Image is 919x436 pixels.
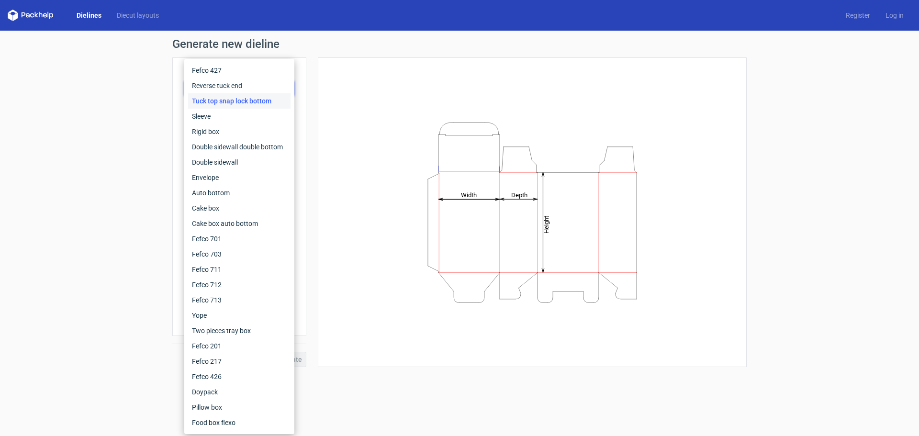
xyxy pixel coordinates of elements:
[188,246,291,262] div: Fefco 703
[188,185,291,201] div: Auto bottom
[109,11,167,20] a: Diecut layouts
[188,354,291,369] div: Fefco 217
[188,369,291,384] div: Fefco 426
[188,338,291,354] div: Fefco 201
[188,93,291,109] div: Tuck top snap lock bottom
[461,191,477,198] tspan: Width
[188,216,291,231] div: Cake box auto bottom
[188,78,291,93] div: Reverse tuck end
[543,215,550,233] tspan: Height
[188,308,291,323] div: Yope
[188,124,291,139] div: Rigid box
[188,384,291,400] div: Doypack
[188,170,291,185] div: Envelope
[188,231,291,246] div: Fefco 701
[188,400,291,415] div: Pillow box
[511,191,527,198] tspan: Depth
[188,63,291,78] div: Fefco 427
[69,11,109,20] a: Dielines
[188,155,291,170] div: Double sidewall
[172,38,747,50] h1: Generate new dieline
[188,109,291,124] div: Sleeve
[188,277,291,292] div: Fefco 712
[878,11,911,20] a: Log in
[188,292,291,308] div: Fefco 713
[188,323,291,338] div: Two pieces tray box
[188,139,291,155] div: Double sidewall double bottom
[188,415,291,430] div: Food box flexo
[838,11,878,20] a: Register
[188,201,291,216] div: Cake box
[188,262,291,277] div: Fefco 711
